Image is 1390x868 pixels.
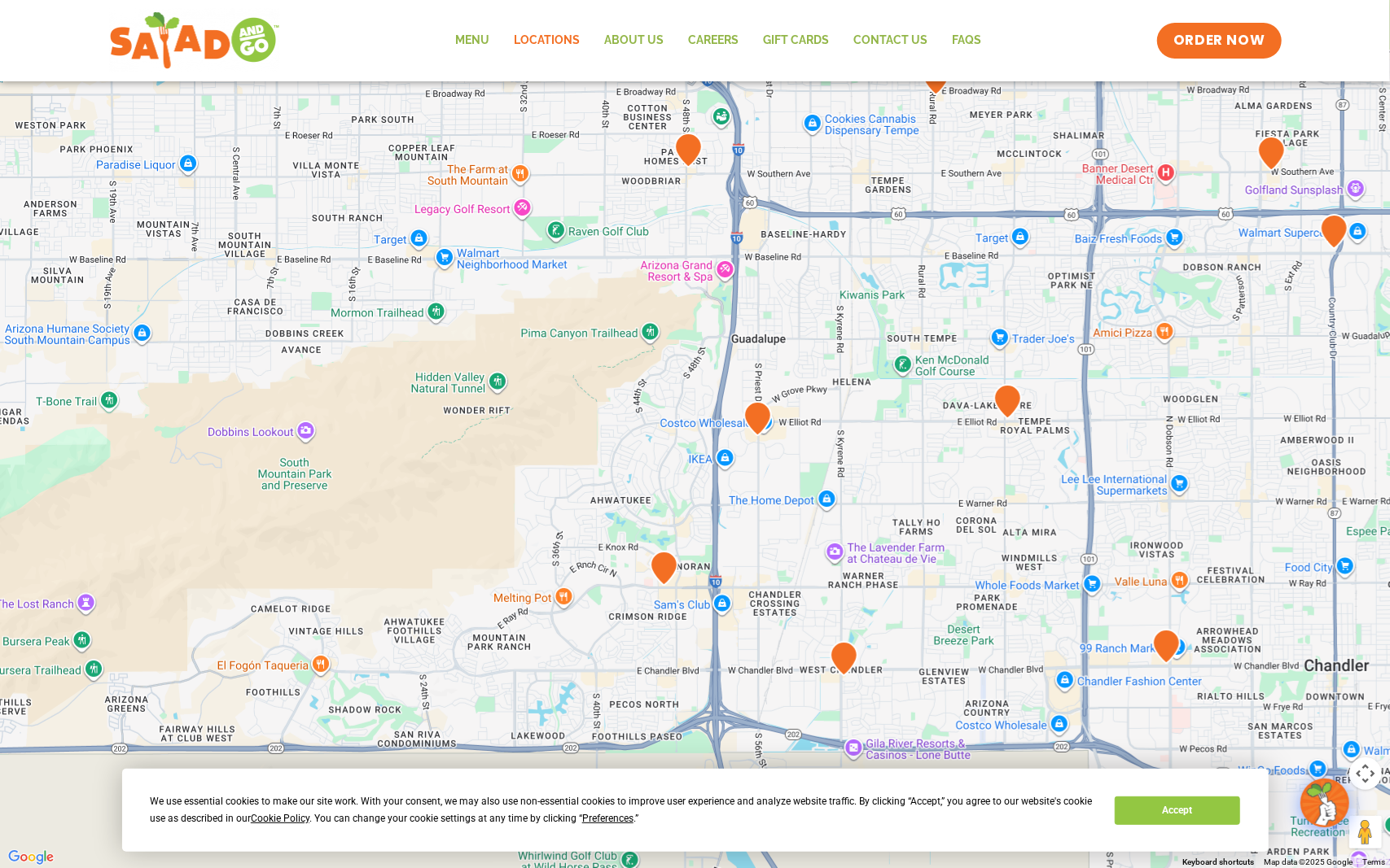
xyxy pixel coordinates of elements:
[1302,780,1348,826] img: wpChatIcon
[109,8,281,73] img: new-SAG-logo-768×292
[941,22,994,59] a: FAQs
[752,22,842,59] a: GIFT CARDS
[1115,796,1240,825] button: Accept
[122,769,1269,852] div: Cookie Consent Prompt
[677,22,752,59] a: Careers
[842,22,941,59] a: Contact Us
[1157,23,1281,59] a: ORDER NOW
[444,22,502,59] a: Menu
[444,22,994,59] nav: Menu
[582,813,634,824] span: Preferences
[502,22,593,59] a: Locations
[1173,31,1265,50] span: ORDER NOW
[150,793,1095,827] div: We use essential cookies to make our site work. With your consent, we may also use non-essential ...
[251,813,309,824] span: Cookie Policy
[593,22,677,59] a: About Us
